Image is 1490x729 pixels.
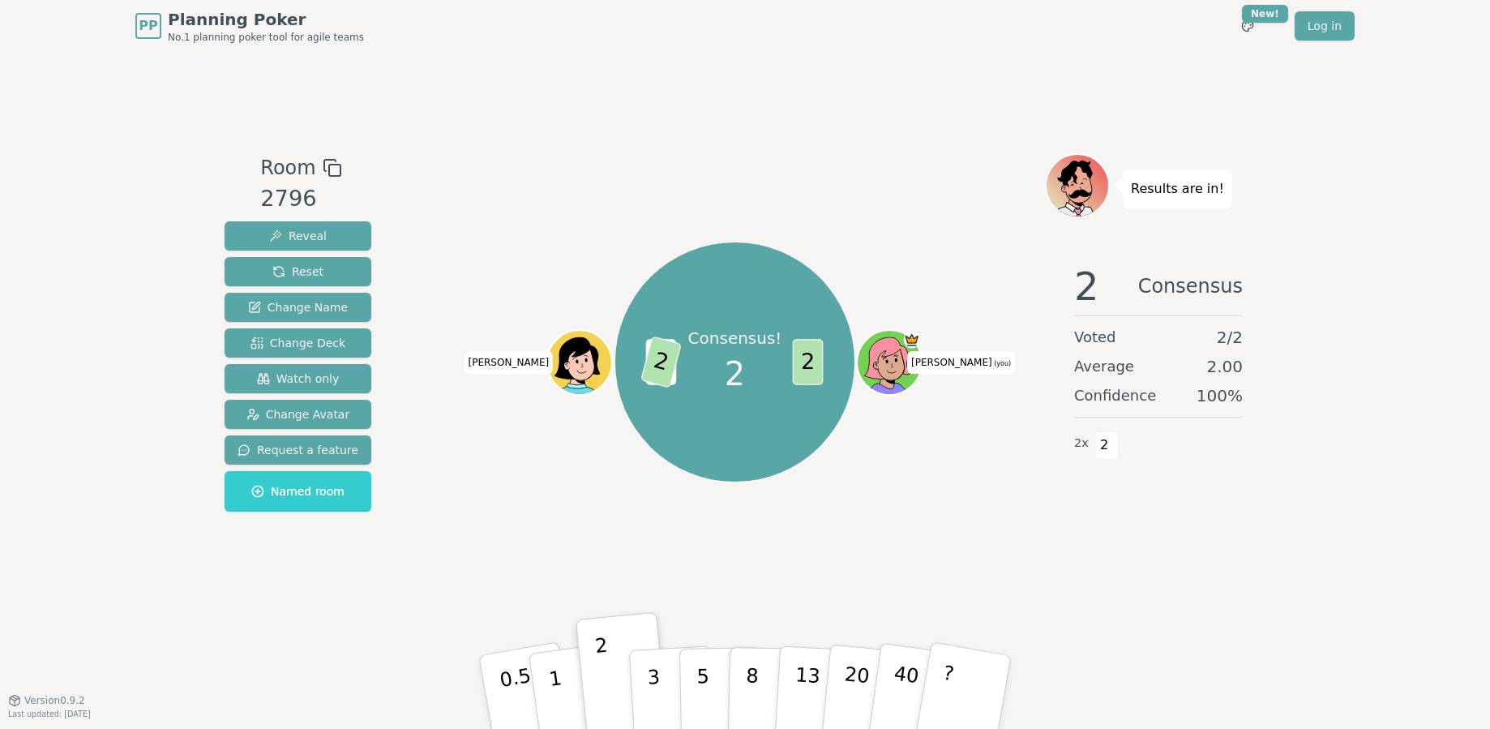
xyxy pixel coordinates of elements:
[1242,5,1288,23] div: New!
[725,349,745,398] span: 2
[1074,384,1156,407] span: Confidence
[1197,384,1243,407] span: 100 %
[907,351,1015,374] span: Click to change your name
[904,332,920,348] span: Payal is the host
[168,8,364,31] span: Planning Poker
[1206,355,1243,378] span: 2.00
[24,694,85,707] span: Version 0.9.2
[992,360,1012,367] span: (you)
[1074,326,1116,349] span: Voted
[1217,326,1243,349] span: 2 / 2
[135,8,364,44] a: PPPlanning PokerNo.1 planning poker tool for agile teams
[238,442,358,458] span: Request a feature
[272,264,323,280] span: Reset
[8,694,85,707] button: Version0.9.2
[594,634,615,723] p: 2
[1295,11,1355,41] a: Log in
[260,153,315,182] span: Room
[1074,435,1089,452] span: 2 x
[251,483,345,500] span: Named room
[168,31,364,44] span: No.1 planning poker tool for agile teams
[640,336,682,388] span: 2
[8,710,91,718] span: Last updated: [DATE]
[1233,11,1262,41] button: New!
[139,16,157,36] span: PP
[225,328,371,358] button: Change Deck
[225,257,371,286] button: Reset
[687,327,781,349] p: Consensus!
[246,406,350,422] span: Change Avatar
[1074,267,1099,306] span: 2
[225,435,371,465] button: Request a feature
[225,293,371,322] button: Change Name
[257,371,340,387] span: Watch only
[465,351,554,374] span: Click to change your name
[250,335,345,351] span: Change Deck
[1074,355,1134,378] span: Average
[1131,178,1224,200] p: Results are in!
[269,228,327,244] span: Reveal
[225,471,371,512] button: Named room
[225,400,371,429] button: Change Avatar
[225,364,371,393] button: Watch only
[859,332,920,392] button: Click to change your avatar
[793,339,824,385] span: 2
[260,182,341,216] div: 2796
[248,299,348,315] span: Change Name
[225,221,371,251] button: Reveal
[1138,267,1243,306] span: Consensus
[1095,431,1114,459] span: 2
